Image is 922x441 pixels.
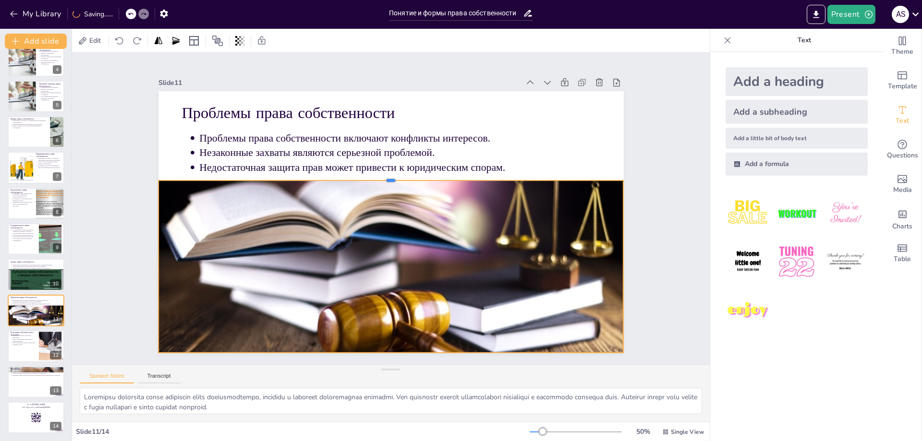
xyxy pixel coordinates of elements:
p: Право собственности способствует развитию бизнеса. [12,338,36,342]
div: Get real-time input from your audience [883,132,922,167]
div: 11 [8,295,64,326]
p: Text [735,29,873,52]
div: Change the overall theme [883,29,922,63]
div: 14 [8,402,64,433]
p: Незаконные захваты являются серьезной проблемой. [307,82,554,415]
p: Проблемы права собственности включают конфликты интересов. [12,299,61,301]
p: Основные элементы права собственности [39,83,61,88]
img: 3.jpeg [823,191,868,236]
p: Законодательные акты гарантируют правомерность владения. [12,265,61,267]
p: Формы права собственности [11,118,48,120]
button: Speaker Notes [80,373,134,383]
img: 6.jpeg [823,239,868,284]
p: Go to [11,403,61,406]
div: Add a formula [726,153,868,176]
p: Формы права собственности: индивидуальное, коллективное, государственное. [12,120,47,123]
div: Add a little bit of body text [726,128,868,149]
div: 14 [50,422,61,430]
p: Коллективное право собственности [11,189,33,194]
p: Каждый элемент имеет юридические последствия. [41,92,61,95]
img: 4.jpeg [726,239,770,284]
div: Saving...... [73,10,113,19]
div: 10 [50,279,61,288]
p: Государственное право собственности играет важную роль в обеспечении справедливости. [12,236,36,241]
span: Position [212,35,223,47]
div: Add a heading [726,67,868,96]
p: Необходимость согласования может привести к спорам. [12,198,33,201]
div: Add a table [883,236,922,271]
div: 50 % [631,427,655,436]
p: Эти элементы взаимосвязаны и формируют основу прав собственности. [41,60,61,65]
button: Present [827,5,875,24]
span: Edit [87,36,103,45]
div: 10 [8,259,64,290]
img: 2.jpeg [774,191,819,236]
p: Проблемы права собственности [336,89,600,441]
img: 5.jpeg [774,239,819,284]
div: Add a subheading [726,100,868,124]
p: Защита права собственности [11,260,61,263]
div: 12 [50,351,61,359]
div: Layout [186,33,202,48]
span: Template [888,81,917,92]
span: Table [894,254,911,264]
div: Add charts and graphs [883,202,922,236]
button: Transcript [138,373,181,383]
button: A S [892,5,909,24]
p: Споры о праве собственности могут привести к конфликтам. [38,161,61,165]
p: Индивидуальное право собственности имеет свои преимущества и недостатки. [38,165,61,168]
p: Государственное право собственности управляется в интересах общества. [12,229,36,232]
div: 13 [50,386,61,395]
p: Элементы права собственности: владение, пользование, распоряжение. [41,86,61,92]
p: and login with code [11,406,61,409]
div: 8 [8,188,64,219]
div: 4 [8,45,64,76]
p: Незаконные захваты являются серьезной проблемой. [12,301,61,303]
p: Заключение [11,367,61,370]
p: Индивидуальное право собственности обеспечивает максимальную автономию. [38,158,61,161]
p: Государственное право собственности включает различные виды имущества. [12,232,36,236]
p: Эти элементы взаимосвязаны и формируют основу прав собственности. [41,95,61,101]
div: Add ready made slides [883,63,922,98]
p: Каждая форма имеет свои преимущества и недостатки. [12,123,47,125]
div: Add text boxes [883,98,922,132]
div: 8 [53,208,61,216]
p: Недостаточная защита прав может привести к юридическим спорам. [295,73,543,406]
p: Право собственности способствует стабильности в обществе. [12,372,61,374]
button: Export to PowerPoint [807,5,825,24]
p: Понимание права собственности влияет на профессиональную деятельность студентов. [12,374,61,376]
div: 13 [8,366,64,398]
div: Add images, graphics, shapes or video [883,167,922,202]
p: Недостаточная защита прав может привести к юридическим спорам. [12,303,61,305]
div: 9 [8,223,64,255]
p: Элементы права собственности: владение, пользование, распоряжение. [41,51,61,56]
div: 7 [8,152,64,183]
div: A S [892,6,909,23]
span: Media [893,185,912,195]
div: 11 [50,315,61,323]
div: Slide 11 / 14 [76,427,530,436]
div: 6 [53,136,61,145]
p: Коллективное право собственности способствует совместному использованию ресурсов. [12,192,33,198]
div: 7 [53,172,61,181]
div: Slide 11 [413,92,633,389]
p: Основные элементы права собственности [39,47,61,52]
p: Защита права собственности осуществляется через судебные инстанции. [12,263,61,265]
span: Charts [892,221,912,232]
strong: [DOMAIN_NAME] [32,403,46,405]
p: Четко определенные права собственности уменьшают риски. [12,342,36,346]
textarea: Loremipsu dolorsita conse adipiscin elits doeiusmodtempo, incididu u laboreet doloremagnaa enimad... [80,388,702,414]
p: Каждый элемент имеет юридические последствия. [41,56,61,60]
input: Insert title [389,6,523,20]
span: Questions [887,150,918,161]
img: 1.jpeg [726,191,770,236]
button: My Library [7,6,65,22]
button: Add slide [5,34,67,49]
p: Право собственности обеспечивает защиту интересов собственников. [12,371,61,373]
img: 7.jpeg [726,288,770,333]
div: 5 [8,81,64,112]
p: Важно учитывать контекст при выборе формы права собственности. [12,125,47,129]
div: 12 [8,330,64,362]
p: Защита права собственности обеспечивает стабильность в обществе. [12,267,61,269]
span: Single View [671,428,704,436]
